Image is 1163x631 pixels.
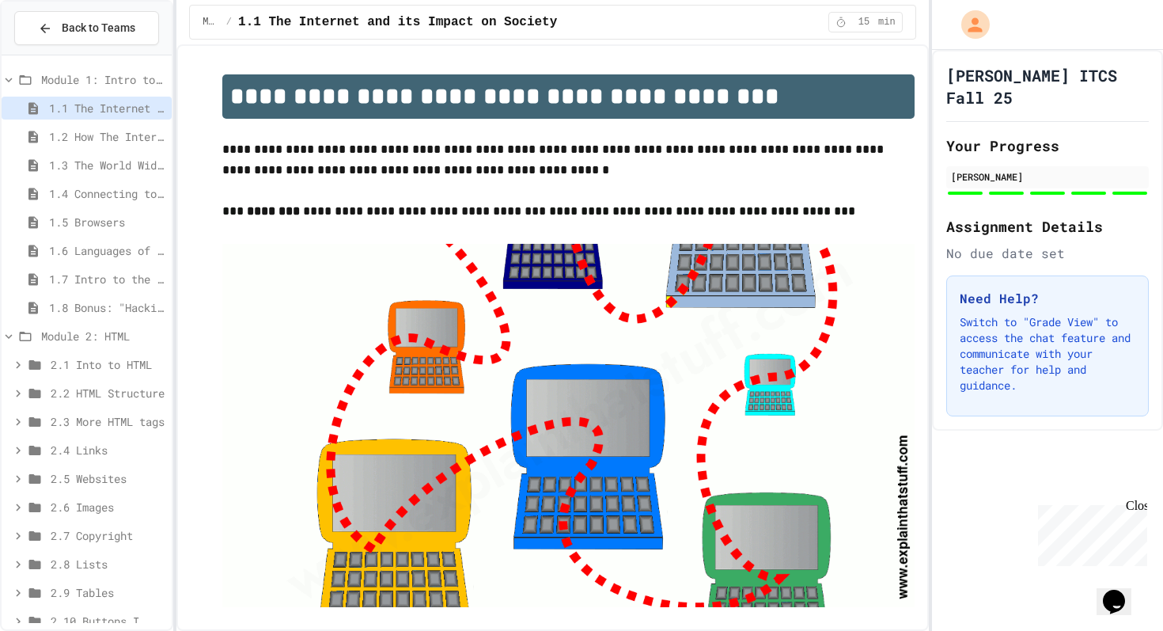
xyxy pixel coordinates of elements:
[946,215,1149,238] h2: Assignment Details
[51,499,165,515] span: 2.6 Images
[49,214,165,230] span: 1.5 Browsers
[49,157,165,173] span: 1.3 The World Wide Web
[951,169,1144,184] div: [PERSON_NAME]
[49,299,165,316] span: 1.8 Bonus: "Hacking" The Web
[960,289,1135,308] h3: Need Help?
[51,356,165,373] span: 2.1 Into to HTML
[226,16,232,29] span: /
[51,385,165,401] span: 2.2 HTML Structure
[945,6,994,43] div: My Account
[49,242,165,259] span: 1.6 Languages of the Web
[51,470,165,487] span: 2.5 Websites
[946,244,1149,263] div: No due date set
[41,71,165,88] span: Module 1: Intro to the Web
[62,20,135,36] span: Back to Teams
[51,556,165,572] span: 2.8 Lists
[49,271,165,287] span: 1.7 Intro to the Web Review
[51,527,165,544] span: 2.7 Copyright
[51,413,165,430] span: 2.3 More HTML tags
[1032,499,1147,566] iframe: chat widget
[51,442,165,458] span: 2.4 Links
[14,11,159,45] button: Back to Teams
[41,328,165,344] span: Module 2: HTML
[49,185,165,202] span: 1.4 Connecting to a Website
[49,100,165,116] span: 1.1 The Internet and its Impact on Society
[51,613,165,629] span: 2.10 Buttons I
[960,314,1135,393] p: Switch to "Grade View" to access the chat feature and communicate with your teacher for help and ...
[203,16,220,29] span: Module 1: Intro to the Web
[49,128,165,145] span: 1.2 How The Internet Works
[51,584,165,601] span: 2.9 Tables
[946,64,1149,108] h1: [PERSON_NAME] ITCS Fall 25
[6,6,109,101] div: Chat with us now!Close
[946,135,1149,157] h2: Your Progress
[1097,568,1147,615] iframe: chat widget
[878,16,896,29] span: min
[851,16,877,29] span: 15
[238,13,557,32] span: 1.1 The Internet and its Impact on Society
